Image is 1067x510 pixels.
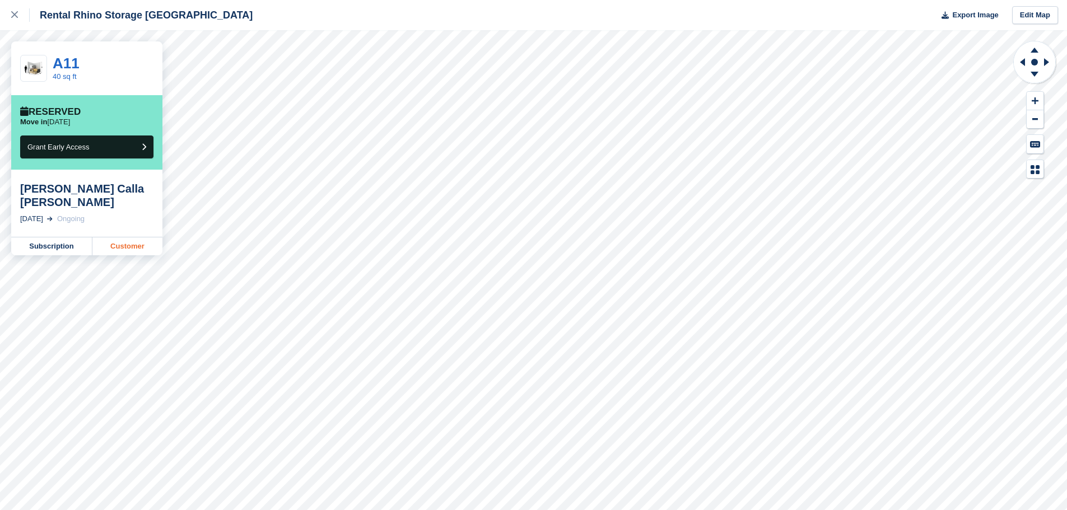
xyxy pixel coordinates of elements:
[1012,6,1058,25] a: Edit Map
[1027,160,1043,179] button: Map Legend
[935,6,999,25] button: Export Image
[20,135,153,158] button: Grant Early Access
[21,59,46,78] img: 50.jpg
[57,213,85,224] div: Ongoing
[20,213,43,224] div: [DATE]
[1027,92,1043,110] button: Zoom In
[1027,135,1043,153] button: Keyboard Shortcuts
[1027,110,1043,129] button: Zoom Out
[20,106,81,118] div: Reserved
[952,10,998,21] span: Export Image
[47,217,53,221] img: arrow-right-light-icn-cde0832a797a2874e46488d9cf13f60e5c3a73dbe684e267c42b8395dfbc2abf.svg
[20,118,70,127] p: [DATE]
[53,72,77,81] a: 40 sq ft
[30,8,253,22] div: Rental Rhino Storage [GEOGRAPHIC_DATA]
[20,182,153,209] div: [PERSON_NAME] Calla [PERSON_NAME]
[92,237,162,255] a: Customer
[27,143,90,151] span: Grant Early Access
[20,118,47,126] span: Move in
[11,237,92,255] a: Subscription
[53,55,80,72] a: A11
